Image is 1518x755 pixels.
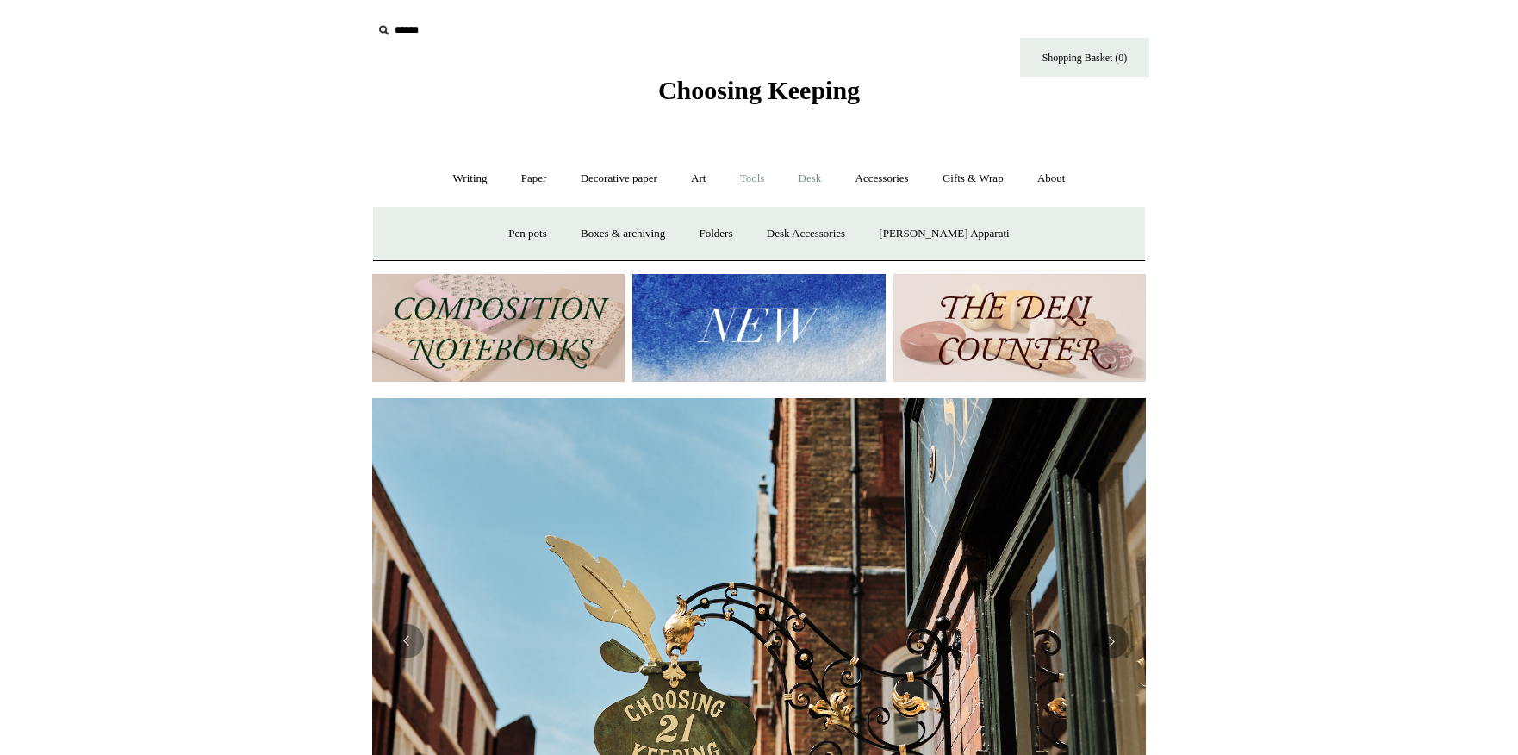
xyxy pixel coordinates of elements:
a: Accessories [840,156,924,202]
a: Desk Accessories [751,211,861,257]
a: Folders [684,211,749,257]
img: The Deli Counter [893,274,1146,382]
button: Next [1094,624,1129,658]
a: Shopping Basket (0) [1020,38,1149,77]
a: Paper [506,156,563,202]
a: Writing [438,156,503,202]
span: Choosing Keeping [658,76,860,104]
a: Tools [725,156,781,202]
a: Art [675,156,721,202]
a: Gifts & Wrap [927,156,1019,202]
a: Boxes & archiving [565,211,681,257]
a: Choosing Keeping [658,90,860,102]
img: 202302 Composition ledgers.jpg__PID:69722ee6-fa44-49dd-a067-31375e5d54ec [372,274,625,382]
a: Decorative paper [565,156,673,202]
a: Desk [783,156,837,202]
a: Pen pots [493,211,562,257]
a: [PERSON_NAME] Apparati [863,211,1024,257]
img: New.jpg__PID:f73bdf93-380a-4a35-bcfe-7823039498e1 [632,274,885,382]
a: About [1022,156,1081,202]
button: Previous [389,624,424,658]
